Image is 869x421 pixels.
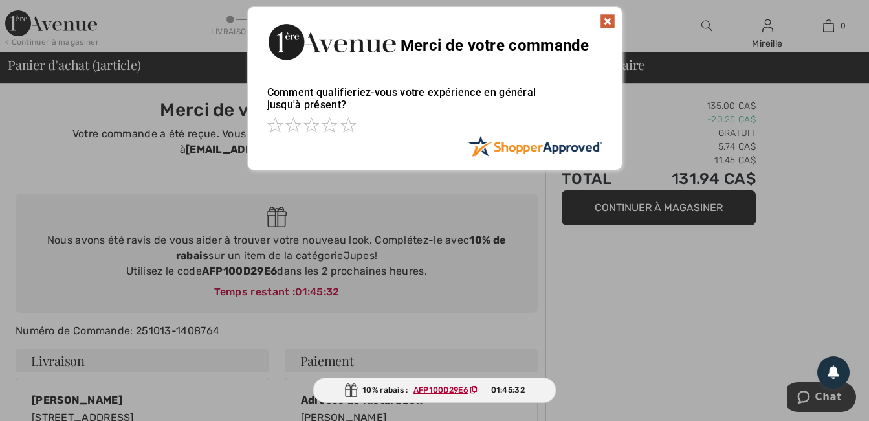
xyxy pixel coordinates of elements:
ins: AFP100D29E6 [413,385,468,394]
div: 10% rabais : [313,378,556,403]
span: Chat [28,9,55,21]
div: Comment qualifieriez-vous votre expérience en général jusqu'à présent? [267,73,602,135]
span: Merci de votre commande [401,36,589,54]
img: Merci de votre commande [267,20,397,63]
img: Gift.svg [344,383,357,397]
img: x [600,14,615,29]
span: 01:45:32 [491,384,525,396]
